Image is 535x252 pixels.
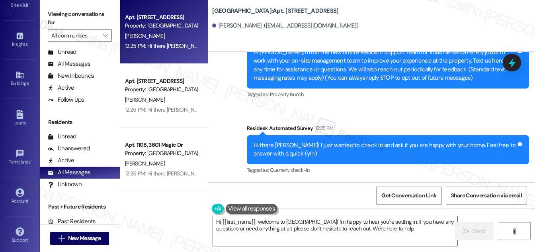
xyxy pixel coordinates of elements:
[381,191,436,200] span: Get Conversation Link
[48,180,82,189] div: Unknown
[48,84,74,92] div: Active
[125,85,199,94] div: Property: [GEOGRAPHIC_DATA]
[446,187,527,205] button: Share Conversation via email
[31,158,32,163] span: •
[48,48,76,56] div: Unread
[270,91,303,98] span: Property launch
[4,147,36,168] a: Templates •
[4,225,36,246] a: Support
[48,217,96,226] div: Past Residents
[68,234,101,242] span: New Message
[125,106,447,113] div: 12:25 PM: Hi there [PERSON_NAME]! I just wanted to check in and ask if you are happy with your ho...
[247,89,529,100] div: Tagged as:
[125,149,199,157] div: Property: [GEOGRAPHIC_DATA]
[40,203,120,211] div: Past + Future Residents
[212,7,339,15] b: [GEOGRAPHIC_DATA]: Apt. [STREET_ADDRESS]
[125,77,199,85] div: Apt. [STREET_ADDRESS]
[48,156,74,165] div: Active
[48,144,90,153] div: Unanswered
[50,232,109,245] button: New Message
[4,108,36,129] a: Leads
[48,8,112,29] label: Viewing conversations for
[125,170,447,177] div: 12:25 PM: Hi there [PERSON_NAME]! I just wanted to check in and ask if you are happy with your ho...
[48,132,76,141] div: Unread
[51,29,99,42] input: All communities
[313,124,334,132] div: 12:25 PM
[29,1,30,7] span: •
[247,164,529,176] div: Tagged as:
[4,68,36,90] a: Buildings
[376,187,441,205] button: Get Conversation Link
[247,124,529,135] div: Residesk Automated Survey
[254,48,516,83] div: Hi [PERSON_NAME], I'm on the new offsite Resident Support Team for Villas De Santa Fe! My job is ...
[4,29,36,51] a: Insights •
[125,13,199,22] div: Apt. [STREET_ADDRESS]
[48,72,94,80] div: New Inbounds
[125,96,165,103] span: [PERSON_NAME]
[48,96,84,104] div: Follow Ups
[254,141,516,158] div: Hi there [PERSON_NAME]! I just wanted to check in and ask if you are happy with your home. Feel f...
[455,222,494,240] button: Send
[48,60,90,68] div: All Messages
[473,227,485,235] span: Send
[451,191,522,200] span: Share Conversation via email
[512,228,517,234] i: 
[212,22,359,30] div: [PERSON_NAME]. ([EMAIL_ADDRESS][DOMAIN_NAME])
[4,186,36,207] a: Account
[59,235,64,242] i: 
[48,168,90,177] div: All Messages
[125,22,199,30] div: Property: [GEOGRAPHIC_DATA]
[463,228,469,234] i: 
[270,167,309,173] span: Quarterly check-in
[125,32,165,39] span: [PERSON_NAME]
[40,118,120,126] div: Residents
[125,160,165,167] span: [PERSON_NAME]
[103,32,107,39] i: 
[125,141,199,149] div: Apt. 1108, 3601 Magic Dr
[213,216,457,246] textarea: Hi {{first_name}}, welcome to [GEOGRAPHIC_DATA]! I'm happy to hear you're settling in. If you hav...
[125,42,447,49] div: 12:25 PM: Hi there [PERSON_NAME]! I just wanted to check in and ask if you are happy with your ho...
[27,40,29,46] span: •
